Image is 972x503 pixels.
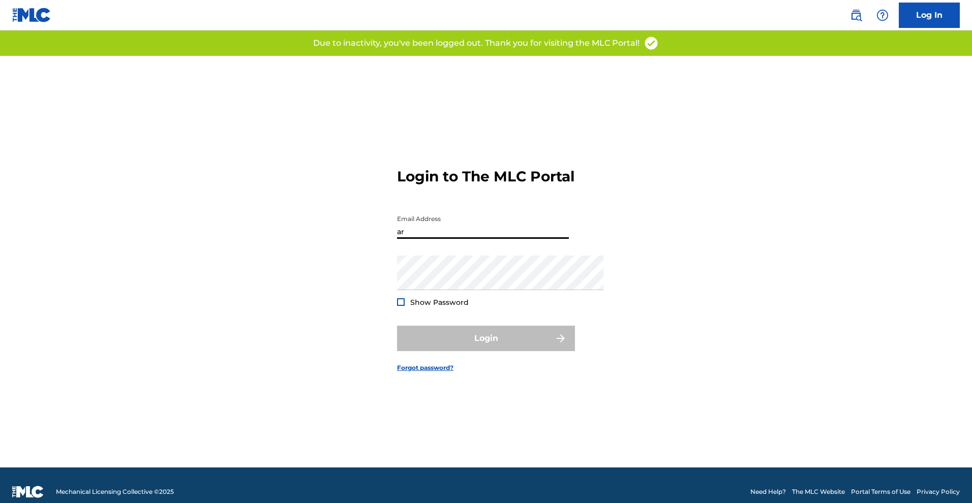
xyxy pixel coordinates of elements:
a: The MLC Website [792,487,845,496]
iframe: Chat Widget [921,454,972,503]
h3: Login to The MLC Portal [397,168,574,185]
a: Privacy Policy [917,487,960,496]
img: help [876,9,889,21]
p: Due to inactivity, you've been logged out. Thank you for visiting the MLC Portal! [313,37,640,49]
img: logo [12,486,44,498]
span: Show Password [410,298,469,307]
a: Portal Terms of Use [851,487,910,496]
a: Public Search [846,5,866,25]
img: MLC Logo [12,8,51,22]
span: Mechanical Licensing Collective © 2025 [56,487,174,496]
div: Help [872,5,893,25]
img: access [644,36,659,51]
a: Forgot password? [397,363,453,372]
a: Need Help? [750,487,786,496]
img: search [850,9,862,21]
a: Log In [899,3,960,28]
